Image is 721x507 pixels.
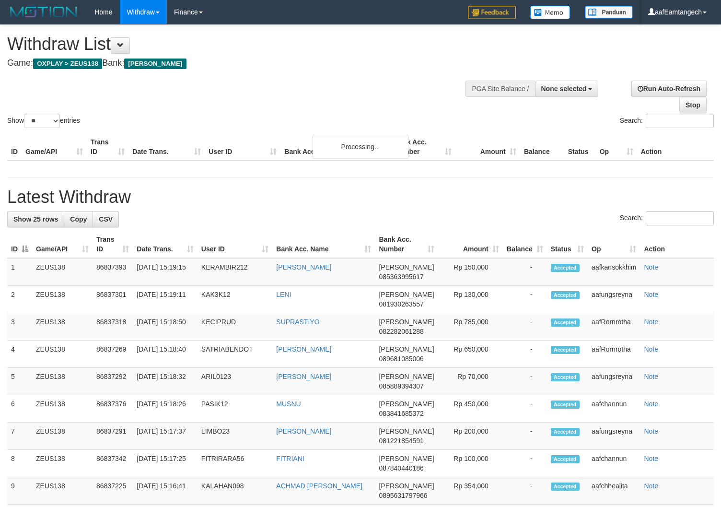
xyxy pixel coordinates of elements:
[551,373,580,381] span: Accepted
[588,258,640,286] td: aafkansokkhim
[7,341,32,368] td: 4
[93,477,133,505] td: 86837225
[503,286,547,313] td: -
[503,423,547,450] td: -
[644,291,658,298] a: Note
[313,135,408,159] div: Processing...
[276,345,331,353] a: [PERSON_NAME]
[438,341,502,368] td: Rp 650,000
[198,341,272,368] td: SATRIABENDOT
[503,258,547,286] td: -
[379,382,423,390] span: Copy 085889394307 to clipboard
[7,477,32,505] td: 9
[551,346,580,354] span: Accepted
[379,318,434,326] span: [PERSON_NAME]
[198,423,272,450] td: LIMBO23
[640,231,714,258] th: Action
[551,428,580,436] span: Accepted
[13,215,58,223] span: Show 25 rows
[32,341,93,368] td: ZEUS138
[133,231,198,258] th: Date Trans.: activate to sort column ascending
[133,286,198,313] td: [DATE] 15:19:11
[551,264,580,272] span: Accepted
[551,401,580,409] span: Accepted
[133,258,198,286] td: [DATE] 15:19:15
[276,455,304,462] a: FITRIANI
[7,368,32,395] td: 5
[631,81,707,97] a: Run Auto-Refresh
[596,133,637,161] th: Op
[379,291,434,298] span: [PERSON_NAME]
[588,423,640,450] td: aafungsreyna
[438,258,502,286] td: Rp 150,000
[93,341,133,368] td: 86837269
[390,133,455,161] th: Bank Acc. Number
[585,6,633,19] img: panduan.png
[7,5,80,19] img: MOTION_logo.png
[644,482,658,490] a: Note
[32,313,93,341] td: ZEUS138
[551,291,580,299] span: Accepted
[276,263,331,271] a: [PERSON_NAME]
[124,59,186,69] span: [PERSON_NAME]
[379,464,423,472] span: Copy 087840440186 to clipboard
[7,423,32,450] td: 7
[198,395,272,423] td: PASIK12
[503,313,547,341] td: -
[379,455,434,462] span: [PERSON_NAME]
[455,133,520,161] th: Amount
[70,215,87,223] span: Copy
[32,477,93,505] td: ZEUS138
[128,133,205,161] th: Date Trans.
[280,133,390,161] th: Bank Acc. Name
[379,492,427,499] span: Copy 0895631797966 to clipboard
[379,345,434,353] span: [PERSON_NAME]
[588,231,640,258] th: Op: activate to sort column ascending
[198,313,272,341] td: KECIPRUD
[379,400,434,408] span: [PERSON_NAME]
[375,231,438,258] th: Bank Acc. Number: activate to sort column ascending
[379,273,423,281] span: Copy 085363995617 to clipboard
[133,368,198,395] td: [DATE] 15:18:32
[588,477,640,505] td: aafchhealita
[93,211,119,227] a: CSV
[551,455,580,463] span: Accepted
[530,6,570,19] img: Button%20Memo.svg
[588,395,640,423] td: aafchannun
[551,318,580,327] span: Accepted
[32,368,93,395] td: ZEUS138
[646,114,714,128] input: Search:
[588,450,640,477] td: aafchannun
[276,318,319,326] a: SUPRASTIYO
[87,133,128,161] th: Trans ID
[32,231,93,258] th: Game/API: activate to sort column ascending
[379,427,434,435] span: [PERSON_NAME]
[198,450,272,477] td: FITRIRARA56
[7,211,64,227] a: Show 25 rows
[644,318,658,326] a: Note
[379,355,423,363] span: Copy 089681085006 to clipboard
[679,97,707,113] a: Stop
[588,313,640,341] td: aafRornrotha
[438,313,502,341] td: Rp 785,000
[93,313,133,341] td: 86837318
[564,133,596,161] th: Status
[503,450,547,477] td: -
[541,85,587,93] span: None selected
[644,373,658,380] a: Note
[644,400,658,408] a: Note
[379,300,423,308] span: Copy 081930263557 to clipboard
[503,341,547,368] td: -
[551,483,580,491] span: Accepted
[133,423,198,450] td: [DATE] 15:17:37
[588,286,640,313] td: aafungsreyna
[32,423,93,450] td: ZEUS138
[438,450,502,477] td: Rp 100,000
[276,400,301,408] a: MUSNU
[93,286,133,313] td: 86837301
[503,477,547,505] td: -
[32,395,93,423] td: ZEUS138
[7,231,32,258] th: ID: activate to sort column descending
[198,368,272,395] td: ARIL0123
[64,211,93,227] a: Copy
